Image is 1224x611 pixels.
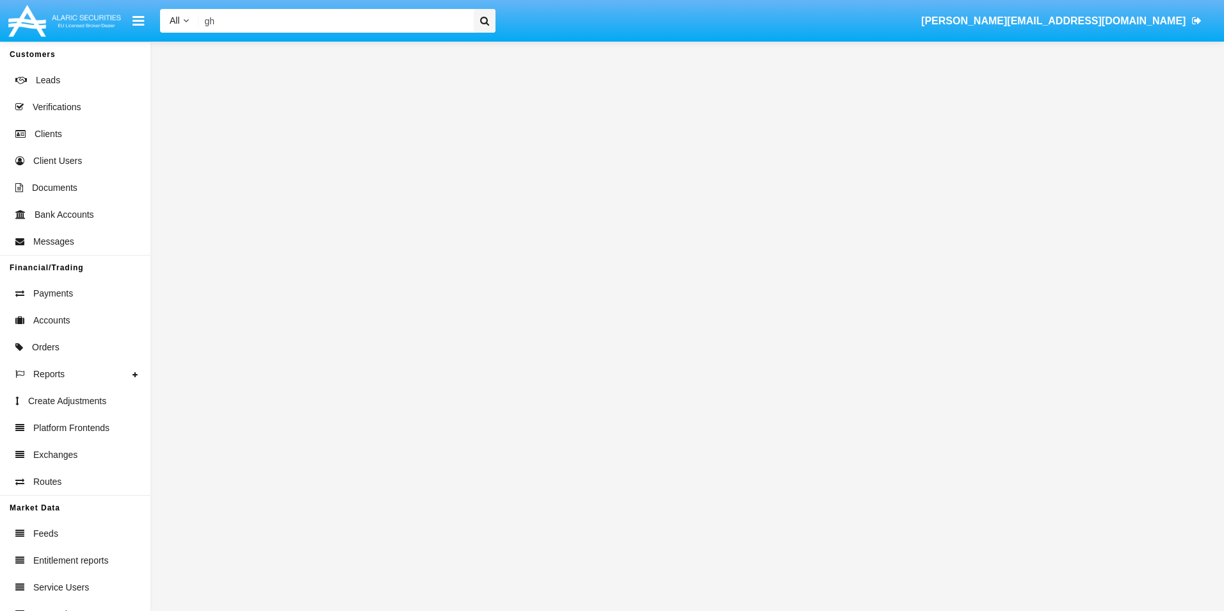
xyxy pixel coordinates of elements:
span: [PERSON_NAME][EMAIL_ADDRESS][DOMAIN_NAME] [921,15,1186,26]
span: Service Users [33,581,89,594]
span: Verifications [33,101,81,114]
span: Reports [33,368,65,381]
span: Documents [32,181,77,195]
a: All [160,14,198,28]
span: Payments [33,287,73,300]
a: [PERSON_NAME][EMAIL_ADDRESS][DOMAIN_NAME] [915,3,1208,39]
span: Feeds [33,527,58,541]
span: Create Adjustments [28,395,106,408]
img: Logo image [6,2,123,40]
span: Messages [33,235,74,248]
span: Bank Accounts [35,208,94,222]
span: Clients [35,127,62,141]
span: Client Users [33,154,82,168]
span: All [170,15,180,26]
span: Platform Frontends [33,421,109,435]
span: Leads [36,74,60,87]
span: Entitlement reports [33,554,109,567]
input: Search [198,9,469,33]
span: Accounts [33,314,70,327]
span: Exchanges [33,448,77,462]
span: Routes [33,475,61,489]
span: Orders [32,341,60,354]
